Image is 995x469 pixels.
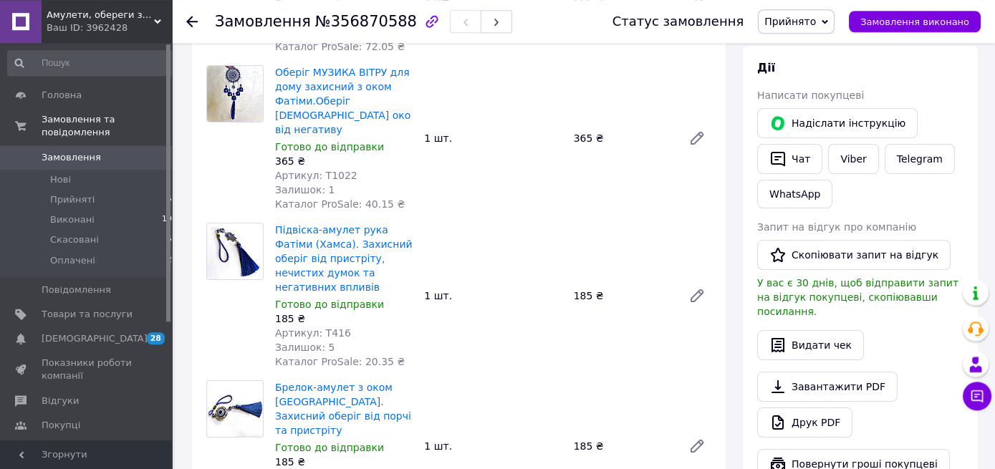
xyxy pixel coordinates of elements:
[162,213,177,226] span: 193
[275,356,405,367] span: Каталог ProSale: 20.35 ₴
[860,16,969,27] span: Замовлення виконано
[418,286,567,306] div: 1 шт.
[315,13,417,30] span: №356870588
[47,21,172,34] div: Ваш ID: 3962428
[275,170,357,181] span: Артикул: Т1022
[612,14,744,29] div: Статус замовлення
[275,41,405,52] span: Каталог ProSale: 72.05 ₴
[275,311,413,326] div: 185 ₴
[275,455,413,469] div: 185 ₴
[50,213,95,226] span: Виконані
[828,144,878,174] a: Viber
[7,50,178,76] input: Пошук
[47,9,154,21] span: Амулети, обереги з каміння
[42,151,101,164] span: Замовлення
[683,432,711,460] a: Редагувати
[885,144,955,174] a: Telegram
[683,124,711,153] a: Редагувати
[757,372,898,402] a: Завантажити PDF
[207,381,263,437] img: Брелок-амулет з оком Фатіми. Захисний оберіг від порчі та пристріту
[275,224,413,293] a: Підвіска-амулет рука Фатіми (Хамса). Захисний оберіг від пристріту, нечистих думок та негативних ...
[568,286,677,306] div: 185 ₴
[764,16,816,27] span: Прийнято
[275,67,410,135] a: Оберіг МУЗИКА ВІТРУ для дому захисний з оком Фатіми.Оберіг [DEMOGRAPHIC_DATA] око від негативу
[275,198,405,210] span: Каталог ProSale: 40.15 ₴
[568,436,677,456] div: 185 ₴
[42,284,111,296] span: Повідомлення
[757,61,775,74] span: Дії
[275,184,335,195] span: Залишок: 1
[275,327,351,339] span: Артикул: T416
[275,342,335,353] span: Залишок: 5
[757,180,832,208] a: WhatsApp
[275,141,384,153] span: Готово до відправки
[207,66,263,122] img: Оберіг МУЗИКА ВІТРУ для дому захисний з оком Фатіми.Оберіг турецьке око від негативу
[275,154,413,168] div: 365 ₴
[757,277,958,317] span: У вас є 30 днів, щоб відправити запит на відгук покупцеві, скопіювавши посилання.
[568,128,677,148] div: 365 ₴
[418,128,567,148] div: 1 шт.
[757,90,864,101] span: Написати покупцеві
[42,308,133,321] span: Товари та послуги
[275,299,384,310] span: Готово до відправки
[275,442,384,453] span: Готово до відправки
[50,233,99,246] span: Скасовані
[418,436,567,456] div: 1 шт.
[42,419,80,432] span: Покупці
[50,173,71,186] span: Нові
[42,332,148,345] span: [DEMOGRAPHIC_DATA]
[207,223,263,279] img: Підвіска-амулет рука Фатіми (Хамса). Захисний оберіг від пристріту, нечистих думок та негативних ...
[275,382,411,436] a: Брелок-амулет з оком [GEOGRAPHIC_DATA]. Захисний оберіг від порчі та пристріту
[42,113,172,139] span: Замовлення та повідомлення
[147,332,165,344] span: 28
[215,13,311,30] span: Замовлення
[849,11,981,32] button: Замовлення виконано
[42,89,82,102] span: Головна
[757,330,864,360] button: Видати чек
[50,193,95,206] span: Прийняті
[757,221,916,233] span: Запит на відгук про компанію
[42,357,133,382] span: Показники роботи компанії
[757,407,852,437] a: Друк PDF
[50,254,95,267] span: Оплачені
[683,281,711,310] a: Редагувати
[42,395,79,407] span: Відгуки
[757,144,822,174] button: Чат
[757,240,951,270] button: Скопіювати запит на відгук
[757,108,918,138] button: Надіслати інструкцію
[186,14,198,29] div: Повернутися назад
[963,382,991,410] button: Чат з покупцем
